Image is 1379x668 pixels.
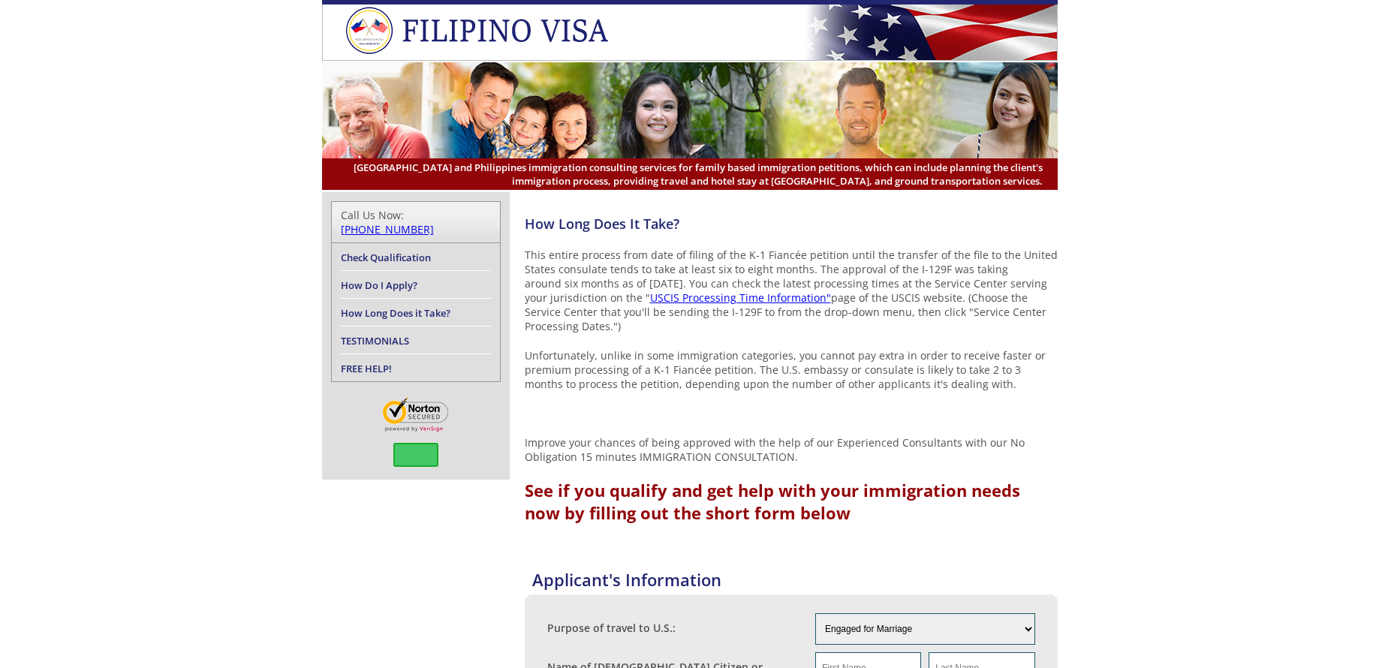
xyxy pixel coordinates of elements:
[525,479,1020,524] strong: See if you qualify and get help with your immigration needs now by filling out the short form below
[341,222,434,236] a: [PHONE_NUMBER]
[525,248,1058,333] p: This entire process from date of filing of the K-1 Fiancée petition until the transfer of the fil...
[532,568,1058,591] h4: Applicant's Information
[650,290,831,305] a: USCIS Processing Time Information"
[525,215,1058,233] h4: How Long Does It Take?
[341,362,392,375] a: FREE HELP!
[341,278,417,292] a: How Do I Apply?
[547,621,676,635] label: Purpose of travel to U.S.:
[337,161,1043,188] span: [GEOGRAPHIC_DATA] and Philippines immigration consulting services for family based immigration pe...
[341,306,450,320] a: How Long Does it Take?
[341,208,491,236] div: Call Us Now:
[525,435,1058,464] p: Improve your chances of being approved with the help of our Experienced Consultants with our No O...
[341,334,409,348] a: TESTIMONIALS
[341,251,431,264] a: Check Qualification
[525,348,1058,391] p: Unfortunately, unlike in some immigration categories, you cannot pay extra in order to receive fa...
